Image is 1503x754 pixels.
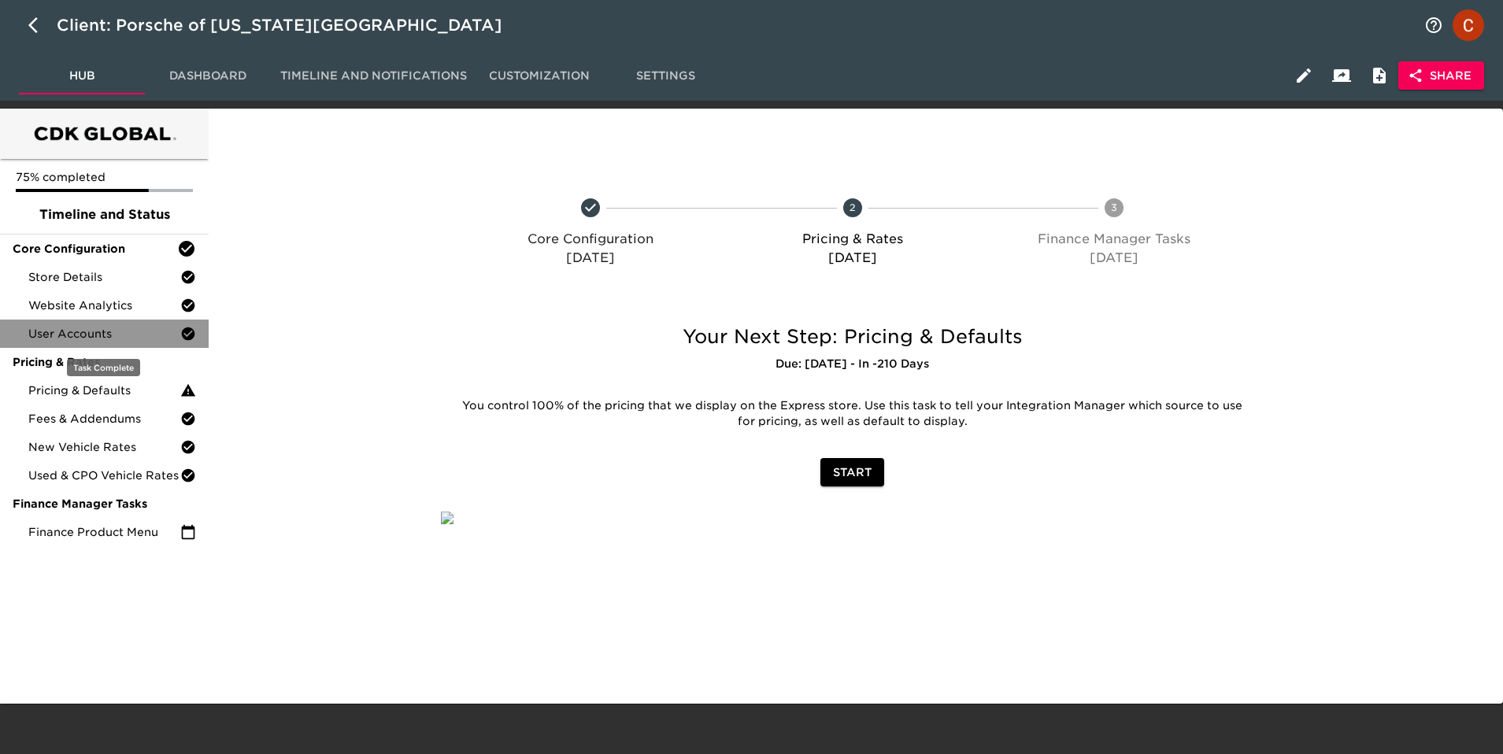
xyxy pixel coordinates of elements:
[1285,57,1323,94] button: Edit Hub
[990,249,1239,268] p: [DATE]
[1415,6,1453,44] button: notifications
[1453,9,1484,41] img: Profile
[280,66,467,86] span: Timeline and Notifications
[441,512,453,524] img: qkibX1zbU72zw90W6Gan%2FTemplates%2FRjS7uaFIXtg43HUzxvoG%2F3e51d9d6-1114-4229-a5bf-f5ca567b6beb.jpg
[453,398,1253,430] p: You control 100% of the pricing that we display on the Express store. Use this task to tell your ...
[1360,57,1398,94] button: Internal Notes and Comments
[13,241,177,257] span: Core Configuration
[612,66,719,86] span: Settings
[850,201,856,213] text: 2
[28,66,135,86] span: Hub
[1398,61,1484,91] button: Share
[486,66,593,86] span: Customization
[727,230,977,249] p: Pricing & Rates
[441,324,1264,349] h5: Your Next Step: Pricing & Defaults
[28,468,180,483] span: Used & CPO Vehicle Rates
[28,439,180,455] span: New Vehicle Rates
[990,230,1239,249] p: Finance Manager Tasks
[28,383,180,398] span: Pricing & Defaults
[28,411,180,427] span: Fees & Addendums
[441,356,1264,373] h6: Due: [DATE] - In -210 Days
[466,249,716,268] p: [DATE]
[820,458,884,487] button: Start
[1323,57,1360,94] button: Client View
[1411,66,1472,86] span: Share
[466,230,716,249] p: Core Configuration
[28,298,180,313] span: Website Analytics
[28,269,180,285] span: Store Details
[833,463,872,482] span: Start
[16,169,193,185] p: 75% completed
[28,524,180,540] span: Finance Product Menu
[28,326,180,342] span: User Accounts
[727,249,977,268] p: [DATE]
[13,496,196,512] span: Finance Manager Tasks
[1111,201,1117,213] text: 3
[13,354,196,370] span: Pricing & Rates
[57,13,524,38] div: Client: Porsche of [US_STATE][GEOGRAPHIC_DATA]
[13,205,196,224] span: Timeline and Status
[154,66,261,86] span: Dashboard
